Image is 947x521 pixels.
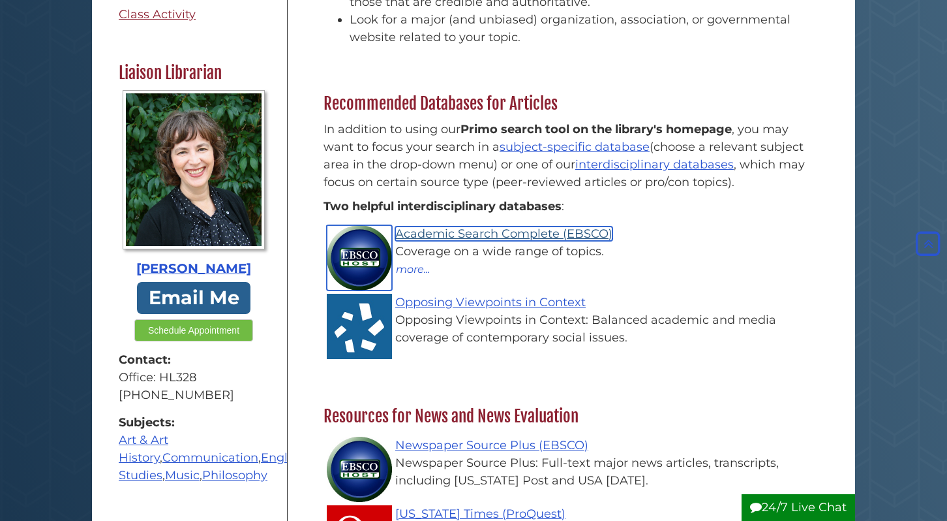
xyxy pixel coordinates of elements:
a: Communication [162,450,258,465]
li: Look for a major (and unbiased) organization, association, or governmental website related to you... [350,11,809,46]
strong: Subjects: [119,414,269,432]
h2: Liaison Librarian [112,63,275,84]
div: Opposing Viewpoints in Context: Balanced academic and media coverage of contemporary social issues. [337,311,809,347]
a: Back to Top [912,237,944,251]
p: In addition to using our , you may want to focus your search in a (choose a relevant subject area... [323,121,809,191]
div: Office: HL328 [119,369,269,387]
b: Primo search tool on the library's homepage [460,122,732,136]
a: Art & Art History [119,433,168,465]
a: Class Activity [112,1,277,30]
a: Academic Search Complete (EBSCO) [395,227,612,241]
a: Email Me [137,282,250,314]
a: subject-specific database [500,140,650,154]
a: Opposing Viewpoints in Context [395,295,586,309]
img: Profile Photo [123,90,265,249]
a: interdisciplinary databases [575,157,734,172]
button: Schedule Appointment [134,319,253,341]
div: [PHONE_NUMBER] [119,387,269,404]
div: Newspaper Source Plus: Full-text major news articles, transcripts, including [US_STATE] Post and ... [337,454,809,490]
strong: Two helpful interdisciplinary databases [323,199,562,213]
p: : [323,198,809,215]
span: Class Activity [119,8,196,22]
a: English [261,450,305,465]
a: [US_STATE] Times (ProQuest) [395,507,565,521]
a: Profile Photo [PERSON_NAME] [119,90,269,279]
div: [PERSON_NAME] [119,259,269,279]
div: , , , , , [119,414,269,484]
h2: Resources for News and News Evaluation [317,406,816,427]
h2: Recommended Databases for Articles [317,93,816,114]
button: 24/7 Live Chat [742,494,855,521]
strong: Contact: [119,351,269,369]
a: Philosophy [202,468,267,482]
a: Music [165,468,200,482]
a: Newspaper Source Plus (EBSCO) [395,438,588,452]
button: more... [395,260,430,277]
div: Coverage on a wide range of topics. [337,243,809,260]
